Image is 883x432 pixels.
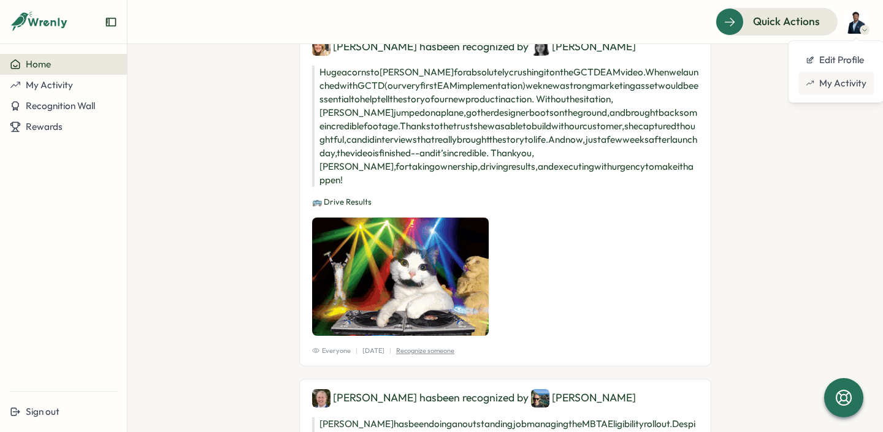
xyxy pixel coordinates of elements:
[806,77,866,90] div: My Activity
[845,10,868,34] img: Josh Bethel
[312,37,698,56] div: [PERSON_NAME] has been recognized by
[312,346,351,356] span: Everyone
[798,72,874,95] a: My Activity
[312,389,331,407] img: Karl Nicholson
[753,13,820,29] span: Quick Actions
[26,121,63,132] span: Rewards
[798,48,874,72] a: Edit Profile
[531,37,549,56] img: Lynda Chau
[26,406,59,417] span: Sign out
[531,389,636,407] div: [PERSON_NAME]
[26,100,95,112] span: Recognition Wall
[531,389,549,407] img: Jon Drinkwater
[312,218,489,336] img: Recognition Image
[26,79,73,91] span: My Activity
[312,197,698,208] p: 🚌 Drive Results
[26,58,51,70] span: Home
[716,8,838,35] button: Quick Actions
[312,37,331,56] img: Isabella
[362,346,384,356] p: [DATE]
[105,16,117,28] button: Expand sidebar
[396,346,454,356] p: Recognize someone
[312,66,698,187] p: Huge acorns to [PERSON_NAME] for absolutely crushing it on the GCTD EAM video. When we launched w...
[312,389,698,407] div: [PERSON_NAME] has been recognized by
[531,37,636,56] div: [PERSON_NAME]
[389,346,391,356] p: |
[806,53,866,67] div: Edit Profile
[356,346,357,356] p: |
